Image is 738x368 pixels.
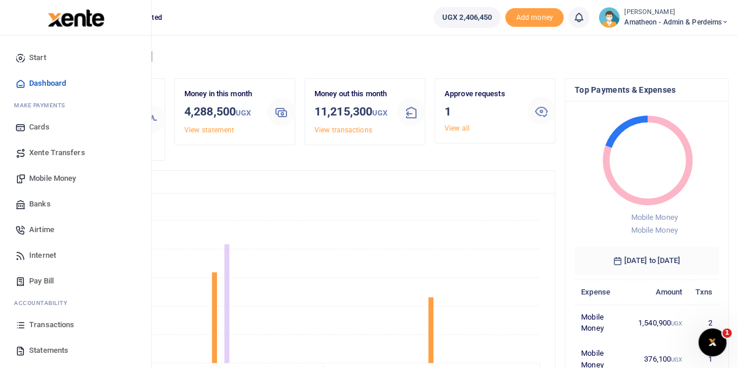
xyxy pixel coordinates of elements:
a: Dashboard [9,71,142,96]
span: Cards [29,121,50,133]
th: Expense [575,279,632,304]
span: Statements [29,345,68,356]
h3: 11,215,300 [314,103,388,122]
span: Start [29,52,46,64]
li: Ac [9,294,142,312]
li: Toup your wallet [505,8,564,27]
a: Xente Transfers [9,140,142,166]
a: Transactions [9,312,142,338]
small: UGX [671,356,682,363]
th: Txns [688,279,719,304]
a: Pay Bill [9,268,142,294]
h3: 4,288,500 [184,103,258,122]
span: Add money [505,8,564,27]
p: Money in this month [184,88,258,100]
td: 2 [688,304,719,341]
small: [PERSON_NAME] [624,8,729,17]
a: UGX 2,406,450 [433,7,501,28]
span: Internet [29,250,56,261]
a: Airtime [9,217,142,243]
a: View transactions [314,126,372,134]
small: UGX [372,108,387,117]
a: logo-small logo-large logo-large [47,13,104,22]
span: ake Payments [20,101,65,110]
p: Money out this month [314,88,388,100]
span: Xente Transfers [29,147,85,159]
span: Mobile Money [631,226,677,234]
h4: Top Payments & Expenses [575,83,719,96]
span: Pay Bill [29,275,54,287]
a: Start [9,45,142,71]
span: Mobile Money [29,173,76,184]
a: Add money [505,12,564,21]
img: profile-user [599,7,620,28]
a: View all [445,124,470,132]
td: 1,540,900 [632,304,689,341]
img: logo-large [48,9,104,27]
h4: Hello [PERSON_NAME] [44,50,729,63]
span: countability [23,299,67,307]
span: Amatheon - Admin & Perdeims [624,17,729,27]
iframe: Intercom live chat [698,328,726,356]
p: Approve requests [445,88,518,100]
span: 1 [722,328,732,338]
h6: [DATE] to [DATE] [575,247,719,275]
span: Banks [29,198,51,210]
a: Internet [9,243,142,268]
a: Cards [9,114,142,140]
a: Mobile Money [9,166,142,191]
a: Statements [9,338,142,363]
li: Wallet ballance [429,7,505,28]
small: UGX [671,320,682,327]
h4: Transactions Overview [54,176,545,188]
a: View statement [184,126,234,134]
h3: 1 [445,103,518,120]
li: M [9,96,142,114]
span: Airtime [29,224,54,236]
span: Transactions [29,319,74,331]
small: UGX [236,108,251,117]
a: profile-user [PERSON_NAME] Amatheon - Admin & Perdeims [599,7,729,28]
span: Dashboard [29,78,66,89]
th: Amount [632,279,689,304]
a: Banks [9,191,142,217]
span: UGX 2,406,450 [442,12,492,23]
span: Mobile Money [631,213,677,222]
td: Mobile Money [575,304,632,341]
